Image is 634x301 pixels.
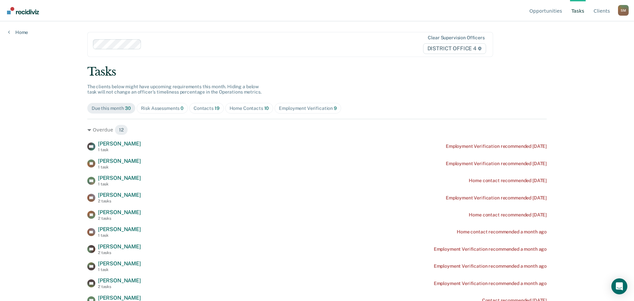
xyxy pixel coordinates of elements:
[98,243,141,250] span: [PERSON_NAME]
[194,106,220,111] div: Contacts
[434,281,547,286] div: Employment Verification recommended a month ago
[428,35,484,41] div: Clear supervision officers
[7,7,39,14] img: Recidiviz
[8,29,28,35] a: Home
[181,106,184,111] span: 0
[469,212,547,218] div: Home contact recommended [DATE]
[98,148,141,152] div: 1 task
[87,65,547,79] div: Tasks
[98,175,141,181] span: [PERSON_NAME]
[230,106,269,111] div: Home Contacts
[264,106,269,111] span: 10
[98,267,141,272] div: 1 task
[98,295,141,301] span: [PERSON_NAME]
[98,284,141,289] div: 2 tasks
[98,199,141,203] div: 2 tasks
[469,178,547,183] div: Home contact recommended [DATE]
[98,192,141,198] span: [PERSON_NAME]
[98,277,141,284] span: [PERSON_NAME]
[125,106,131,111] span: 30
[87,125,547,135] div: Overdue 12
[98,141,141,147] span: [PERSON_NAME]
[98,226,141,232] span: [PERSON_NAME]
[115,125,128,135] span: 12
[98,182,141,186] div: 1 task
[334,106,337,111] span: 9
[92,106,131,111] div: Due this month
[98,233,141,238] div: 1 task
[98,260,141,267] span: [PERSON_NAME]
[446,144,547,149] div: Employment Verification recommended [DATE]
[434,246,547,252] div: Employment Verification recommended a month ago
[434,263,547,269] div: Employment Verification recommended a month ago
[618,5,629,16] button: Profile dropdown button
[98,216,141,221] div: 2 tasks
[98,209,141,215] span: [PERSON_NAME]
[446,161,547,166] div: Employment Verification recommended [DATE]
[141,106,184,111] div: Risk Assessments
[618,5,629,16] div: S M
[98,165,141,169] div: 1 task
[215,106,220,111] span: 19
[87,84,262,95] span: The clients below might have upcoming requirements this month. Hiding a below task will not chang...
[457,229,547,235] div: Home contact recommended a month ago
[98,250,141,255] div: 2 tasks
[611,278,627,294] div: Open Intercom Messenger
[98,158,141,164] span: [PERSON_NAME]
[446,195,547,201] div: Employment Verification recommended [DATE]
[423,43,486,54] span: DISTRICT OFFICE 4
[279,106,337,111] div: Employment Verification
